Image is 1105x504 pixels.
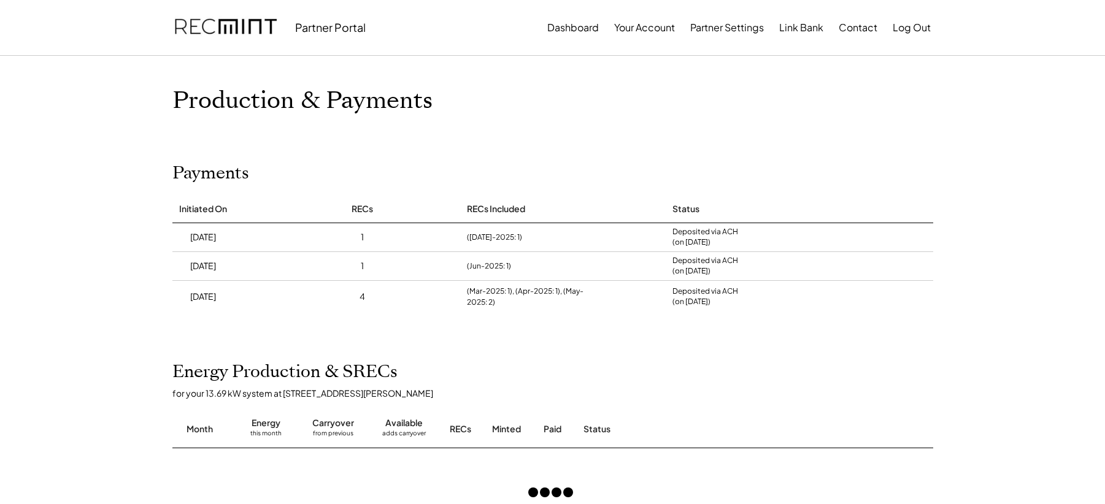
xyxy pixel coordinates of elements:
h1: Production & Payments [172,86,933,115]
button: Your Account [614,15,675,40]
div: 4 [360,291,365,303]
div: [DATE] [190,260,216,272]
div: Deposited via ACH (on [DATE]) [672,256,738,277]
div: 1 [361,231,364,243]
div: RECs Included [467,203,525,215]
button: Dashboard [547,15,599,40]
div: Available [385,417,423,429]
img: recmint-logotype%403x.png [175,7,277,48]
button: Contact [839,15,877,40]
div: RECs [352,203,373,215]
div: Partner Portal [295,20,366,34]
div: Status [583,423,792,435]
div: Month [187,423,213,435]
button: Link Bank [779,15,823,40]
div: ([DATE]-2025: 1) [467,232,522,243]
div: Paid [544,423,561,435]
div: [DATE] [190,291,216,303]
div: Carryover [312,417,354,429]
div: from previous [313,429,353,441]
div: [DATE] [190,231,216,243]
button: Log Out [893,15,931,40]
h2: Payments [172,163,249,184]
h2: Energy Production & SRECs [172,362,398,383]
div: Deposited via ACH (on [DATE]) [672,286,738,307]
div: for your 13.69 kW system at [STREET_ADDRESS][PERSON_NAME] [172,388,945,399]
div: (Mar-2025: 1), (Apr-2025: 1), (May-2025: 2) [467,286,593,308]
div: Minted [492,423,521,435]
div: Initiated On [179,203,227,215]
div: 1 [361,260,364,272]
div: Deposited via ACH (on [DATE]) [672,227,738,248]
div: RECs [450,423,471,435]
div: adds carryover [382,429,426,441]
div: Status [672,203,699,215]
div: this month [250,429,282,441]
div: Energy [252,417,280,429]
div: (Jun-2025: 1) [467,261,511,272]
button: Partner Settings [690,15,764,40]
